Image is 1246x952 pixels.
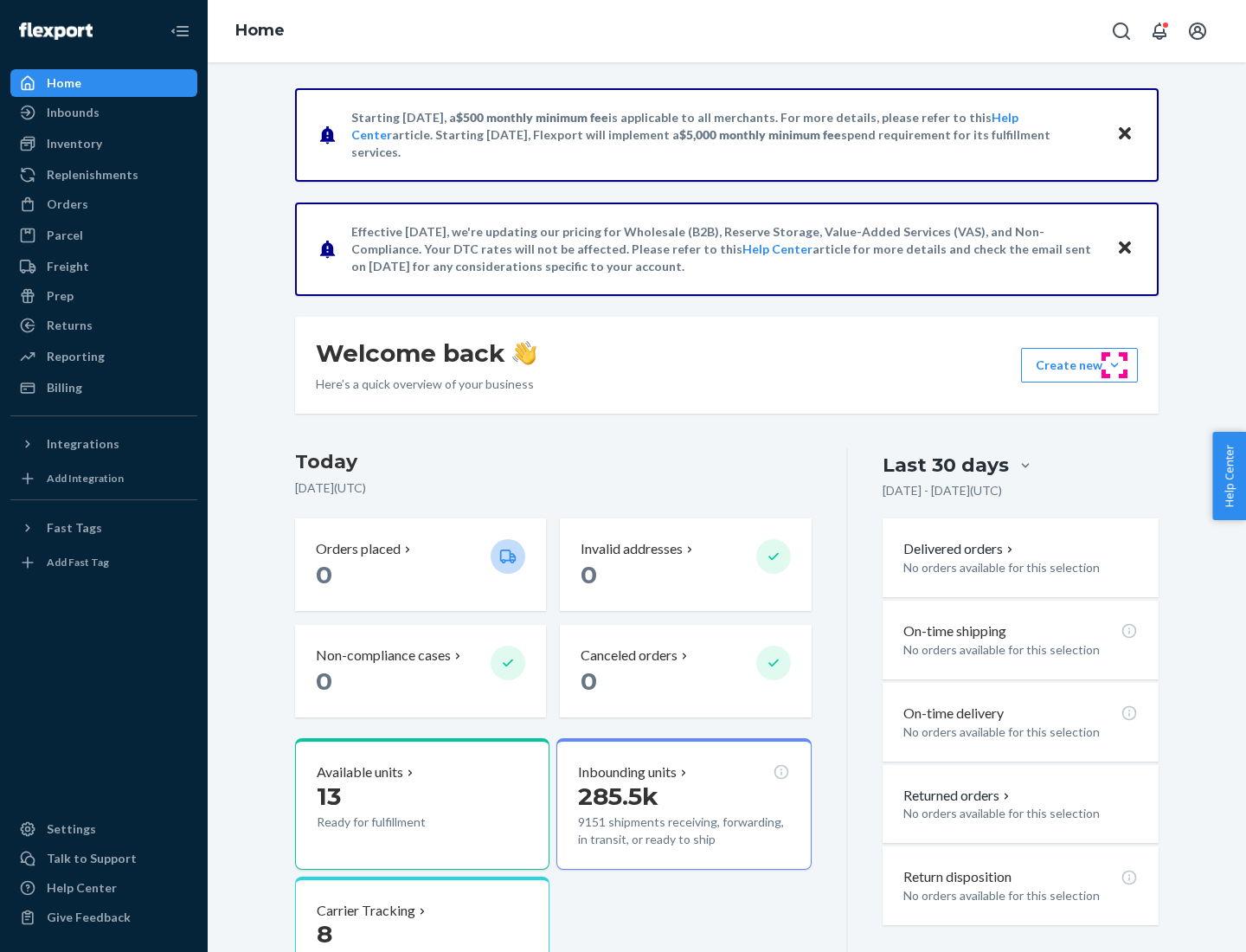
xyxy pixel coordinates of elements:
[47,471,124,486] div: Add Integration
[316,376,536,393] p: Here’s a quick overview of your business
[351,109,1100,161] p: Starting [DATE], a is applicable to all merchants. For more details, please refer to this article...
[47,555,109,569] div: Add Fast Tag
[47,135,102,152] div: Inventory
[295,448,812,476] h3: Today
[47,104,100,121] div: Inbounds
[10,282,197,310] a: Prep
[578,814,789,848] p: 9151 shipments receiving, forwarding, in transit, or ready to ship
[903,887,1138,904] p: No orders available for this selection
[10,514,197,542] button: Fast Tags
[351,223,1100,275] p: Effective [DATE], we're updating our pricing for Wholesale (B2B), Reserve Storage, Value-Added Se...
[316,666,332,696] span: 0
[235,21,285,40] a: Home
[10,190,197,218] a: Orders
[47,850,137,867] div: Talk to Support
[10,99,197,126] a: Inbounds
[903,805,1138,822] p: No orders available for this selection
[581,560,597,589] span: 0
[1114,122,1136,147] button: Close
[903,539,1017,559] button: Delivered orders
[10,69,197,97] a: Home
[883,452,1009,479] div: Last 30 days
[47,258,89,275] div: Freight
[903,867,1012,887] p: Return disposition
[47,879,117,897] div: Help Center
[1114,236,1136,261] button: Close
[883,482,1002,499] p: [DATE] - [DATE] ( UTC )
[316,539,401,559] p: Orders placed
[581,646,678,666] p: Canceled orders
[10,343,197,370] a: Reporting
[10,815,197,843] a: Settings
[679,127,841,142] span: $5,000 monthly minimum fee
[903,621,1006,641] p: On-time shipping
[47,287,74,305] div: Prep
[10,549,197,576] a: Add Fast Tag
[1142,14,1177,48] button: Open notifications
[581,666,597,696] span: 0
[47,227,83,244] div: Parcel
[903,724,1138,741] p: No orders available for this selection
[47,519,102,537] div: Fast Tags
[10,874,197,902] a: Help Center
[10,845,197,872] a: Talk to Support
[222,6,299,56] ol: breadcrumbs
[512,341,536,365] img: hand-wave emoji
[163,14,197,48] button: Close Navigation
[47,166,138,183] div: Replenishments
[742,241,812,256] a: Help Center
[1104,14,1139,48] button: Open Search Box
[316,338,536,369] h1: Welcome back
[1180,14,1215,48] button: Open account menu
[47,196,88,213] div: Orders
[47,379,82,396] div: Billing
[47,435,119,453] div: Integrations
[578,762,677,782] p: Inbounding units
[47,317,93,334] div: Returns
[10,253,197,280] a: Freight
[903,704,1004,724] p: On-time delivery
[10,430,197,458] button: Integrations
[47,909,131,926] div: Give Feedback
[903,559,1138,576] p: No orders available for this selection
[47,74,81,92] div: Home
[578,782,658,811] span: 285.5k
[581,539,683,559] p: Invalid addresses
[47,820,96,838] div: Settings
[316,560,332,589] span: 0
[556,738,811,870] button: Inbounding units285.5k9151 shipments receiving, forwarding, in transit, or ready to ship
[295,625,546,717] button: Non-compliance cases 0
[903,641,1138,659] p: No orders available for this selection
[1021,348,1138,383] button: Create new
[19,23,93,40] img: Flexport logo
[456,110,608,125] span: $500 monthly minimum fee
[317,919,332,949] span: 8
[47,348,105,365] div: Reporting
[10,904,197,931] button: Give Feedback
[1212,432,1246,520] button: Help Center
[10,312,197,339] a: Returns
[560,625,811,717] button: Canceled orders 0
[317,814,477,831] p: Ready for fulfillment
[317,762,403,782] p: Available units
[295,518,546,611] button: Orders placed 0
[903,786,1013,806] button: Returned orders
[10,222,197,249] a: Parcel
[295,738,549,870] button: Available units13Ready for fulfillment
[560,518,811,611] button: Invalid addresses 0
[10,130,197,158] a: Inventory
[10,465,197,492] a: Add Integration
[295,479,812,497] p: [DATE] ( UTC )
[317,901,415,921] p: Carrier Tracking
[10,374,197,402] a: Billing
[316,646,451,666] p: Non-compliance cases
[317,782,341,811] span: 13
[10,161,197,189] a: Replenishments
